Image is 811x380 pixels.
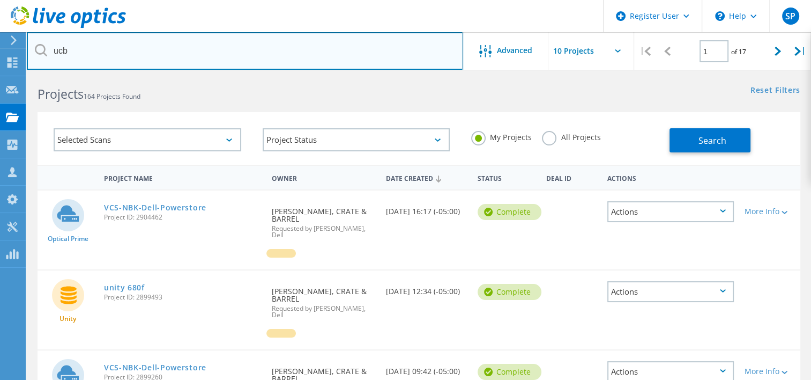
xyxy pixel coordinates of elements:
span: Project ID: 2904462 [104,214,261,221]
span: 164 Projects Found [84,92,140,101]
div: Owner [266,167,381,187]
span: Requested by [PERSON_NAME], Dell [272,305,375,318]
div: More Info [745,368,795,375]
div: Project Status [263,128,450,151]
label: My Projects [471,131,531,141]
span: Advanced [497,47,532,54]
div: Complete [478,364,541,380]
button: Search [669,128,750,152]
a: Live Optics Dashboard [11,23,126,30]
svg: \n [715,11,725,21]
div: [PERSON_NAME], CRATE & BARREL [266,271,381,329]
div: Actions [607,281,734,302]
span: Requested by [PERSON_NAME], Dell [272,225,375,238]
b: Projects [38,85,84,103]
input: Search projects by name, owner, ID, company, etc [27,32,463,70]
span: SP [785,12,795,20]
div: Complete [478,284,541,300]
div: | [634,32,656,70]
div: Date Created [381,167,472,188]
span: of 17 [731,47,746,56]
a: VCS-NBK-Dell-Powerstore [104,364,206,371]
div: More Info [745,208,795,215]
div: [DATE] 12:34 (-05:00) [381,271,472,306]
div: Project Name [99,167,266,187]
div: Complete [478,204,541,220]
div: Deal Id [541,167,602,187]
div: Selected Scans [54,128,241,151]
div: Actions [607,201,734,222]
a: VCS-NBK-Dell-Powerstore [104,204,206,211]
span: Search [698,135,726,147]
label: All Projects [542,131,600,141]
div: | [789,32,811,70]
div: [PERSON_NAME], CRATE & BARREL [266,191,381,249]
span: Unity [59,316,76,322]
div: Status [472,167,541,187]
a: unity 680f [104,284,145,291]
a: Reset Filters [750,86,800,96]
span: Optical Prime [48,236,88,242]
div: Actions [602,167,739,187]
div: [DATE] 16:17 (-05:00) [381,191,472,226]
span: Project ID: 2899493 [104,294,261,301]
